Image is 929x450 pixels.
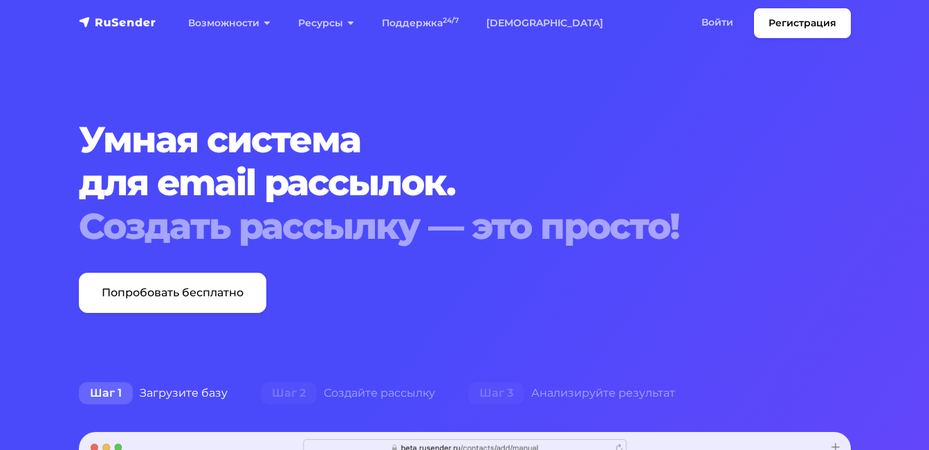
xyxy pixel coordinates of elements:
a: Попробовать бесплатно [79,273,266,313]
a: Поддержка24/7 [368,9,472,37]
a: Возможности [174,9,284,37]
a: Войти [688,8,747,37]
div: Создайте рассылку [244,379,452,407]
span: Шаг 3 [468,382,524,404]
div: Загрузите базу [62,379,244,407]
span: Шаг 2 [261,382,317,404]
a: [DEMOGRAPHIC_DATA] [472,9,617,37]
div: Анализируйте результат [452,379,692,407]
h1: Умная система для email рассылок. [79,118,851,248]
img: RuSender [79,15,156,29]
a: Ресурсы [284,9,368,37]
a: Регистрация [754,8,851,38]
div: Создать рассылку — это просто! [79,205,851,248]
sup: 24/7 [443,16,459,25]
span: Шаг 1 [79,382,133,404]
